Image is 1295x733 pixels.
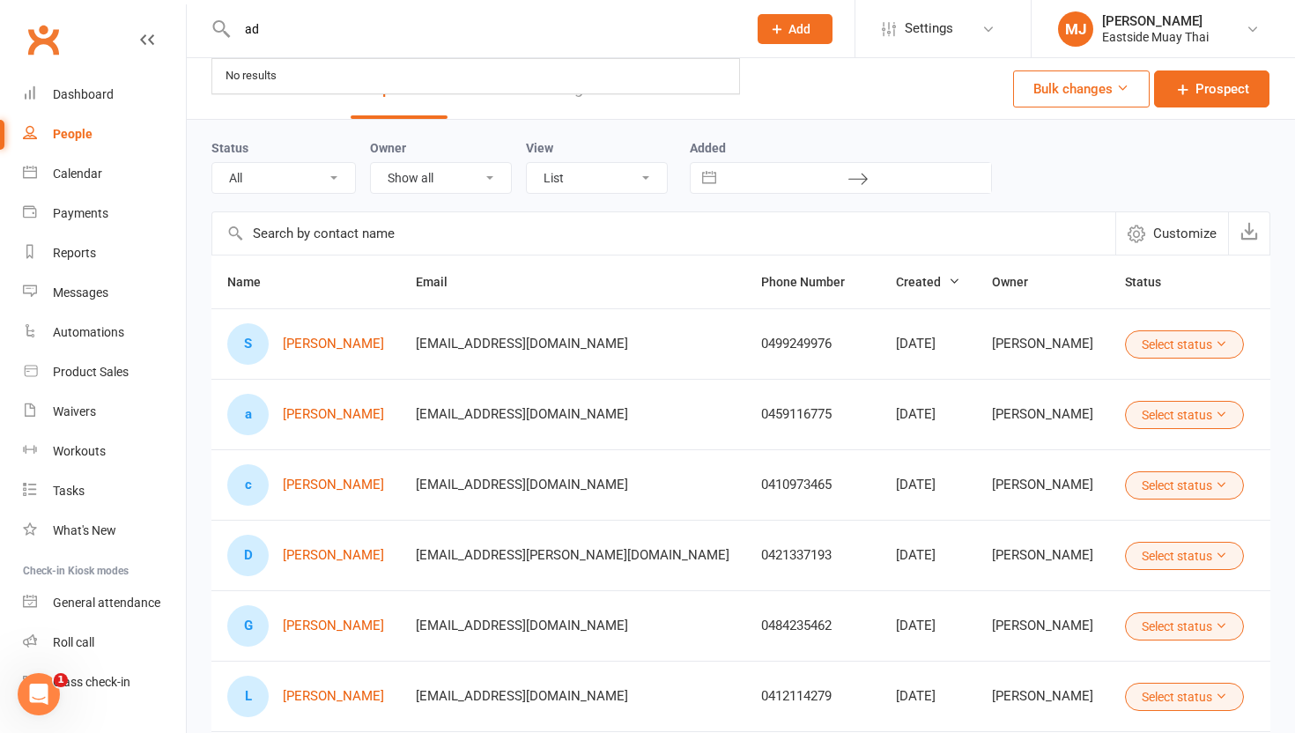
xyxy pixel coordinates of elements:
button: Owner [992,271,1047,292]
div: Tasks [53,484,85,498]
span: Prospect [1195,78,1249,100]
a: Product Sales [23,352,186,392]
div: Workouts [53,444,106,458]
div: Eastside Muay Thai [1102,29,1209,45]
span: Customize [1153,223,1217,244]
button: Select status [1125,330,1244,359]
div: [PERSON_NAME] [1102,13,1209,29]
span: Owner [992,275,1047,289]
a: Waivers [23,392,186,432]
a: Messages [23,273,186,313]
button: Select status [1125,683,1244,711]
a: What's New [23,511,186,551]
div: [DATE] [896,337,960,352]
div: cameron [227,464,269,506]
a: Tasks [23,471,186,511]
div: [PERSON_NAME] [992,548,1093,563]
div: Automations [53,325,124,339]
a: Calendar [23,154,186,194]
span: Created [896,275,960,289]
div: Diego [227,535,269,576]
div: MJ [1058,11,1093,47]
button: Add [758,14,832,44]
button: Bulk changes [1013,70,1150,107]
span: Status [1125,275,1180,289]
span: Email [416,275,467,289]
label: Owner [370,141,406,155]
button: Customize [1115,212,1228,255]
button: Select status [1125,612,1244,640]
div: 0410973465 [761,478,864,492]
input: Search by contact name [212,212,1115,255]
a: Roll call [23,623,186,663]
div: 0499249976 [761,337,864,352]
span: Phone Number [761,275,864,289]
div: 0412114279 [761,689,864,704]
div: [DATE] [896,478,960,492]
a: [PERSON_NAME] [283,618,384,633]
button: Select status [1125,542,1244,570]
div: Payments [53,206,108,220]
span: [EMAIL_ADDRESS][DOMAIN_NAME] [416,468,628,501]
span: [EMAIL_ADDRESS][DOMAIN_NAME] [416,327,628,360]
label: Status [211,141,248,155]
button: Created [896,271,960,292]
button: Select status [1125,401,1244,429]
button: Name [227,271,280,292]
a: [PERSON_NAME] [283,548,384,563]
button: Phone Number [761,271,864,292]
span: [EMAIL_ADDRESS][DOMAIN_NAME] [416,679,628,713]
iframe: Intercom live chat [18,673,60,715]
div: Reports [53,246,96,260]
div: [DATE] [896,618,960,633]
div: What's New [53,523,116,537]
div: Class check-in [53,675,130,689]
a: Workouts [23,432,186,471]
input: Search... [232,17,735,41]
div: [PERSON_NAME] [992,478,1093,492]
a: Class kiosk mode [23,663,186,702]
div: Waivers [53,404,96,418]
div: Product Sales [53,365,129,379]
a: [PERSON_NAME] [283,407,384,422]
a: General attendance kiosk mode [23,583,186,623]
div: 0459116775 [761,407,864,422]
div: [PERSON_NAME] [992,618,1093,633]
a: Payments [23,194,186,233]
label: Added [690,141,992,155]
a: Reports [23,233,186,273]
a: Prospect [1154,70,1269,107]
a: [PERSON_NAME] [283,478,384,492]
div: People [53,127,92,141]
a: Clubworx [21,18,65,62]
button: Interact with the calendar and add the check-in date for your trip. [693,163,725,193]
div: [DATE] [896,689,960,704]
span: [EMAIL_ADDRESS][PERSON_NAME][DOMAIN_NAME] [416,538,729,572]
div: No results [220,63,282,89]
div: adam [227,394,269,435]
div: [DATE] [896,548,960,563]
a: People [23,115,186,154]
div: [DATE] [896,407,960,422]
a: [PERSON_NAME] [283,689,384,704]
div: [PERSON_NAME] [992,337,1093,352]
button: Status [1125,271,1180,292]
button: Select status [1125,471,1244,500]
div: [PERSON_NAME] [992,407,1093,422]
span: Add [788,22,810,36]
label: View [526,141,553,155]
a: Automations [23,313,186,352]
div: General attendance [53,596,160,610]
a: Dashboard [23,75,186,115]
div: Giuseppe [227,605,269,647]
div: Calendar [53,167,102,181]
div: Leanne [227,676,269,717]
div: Soraya [227,323,269,365]
span: Settings [905,9,953,48]
a: [PERSON_NAME] [283,337,384,352]
div: Messages [53,285,108,300]
div: Dashboard [53,87,114,101]
div: 0421337193 [761,548,864,563]
span: [EMAIL_ADDRESS][DOMAIN_NAME] [416,609,628,642]
span: [EMAIL_ADDRESS][DOMAIN_NAME] [416,397,628,431]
